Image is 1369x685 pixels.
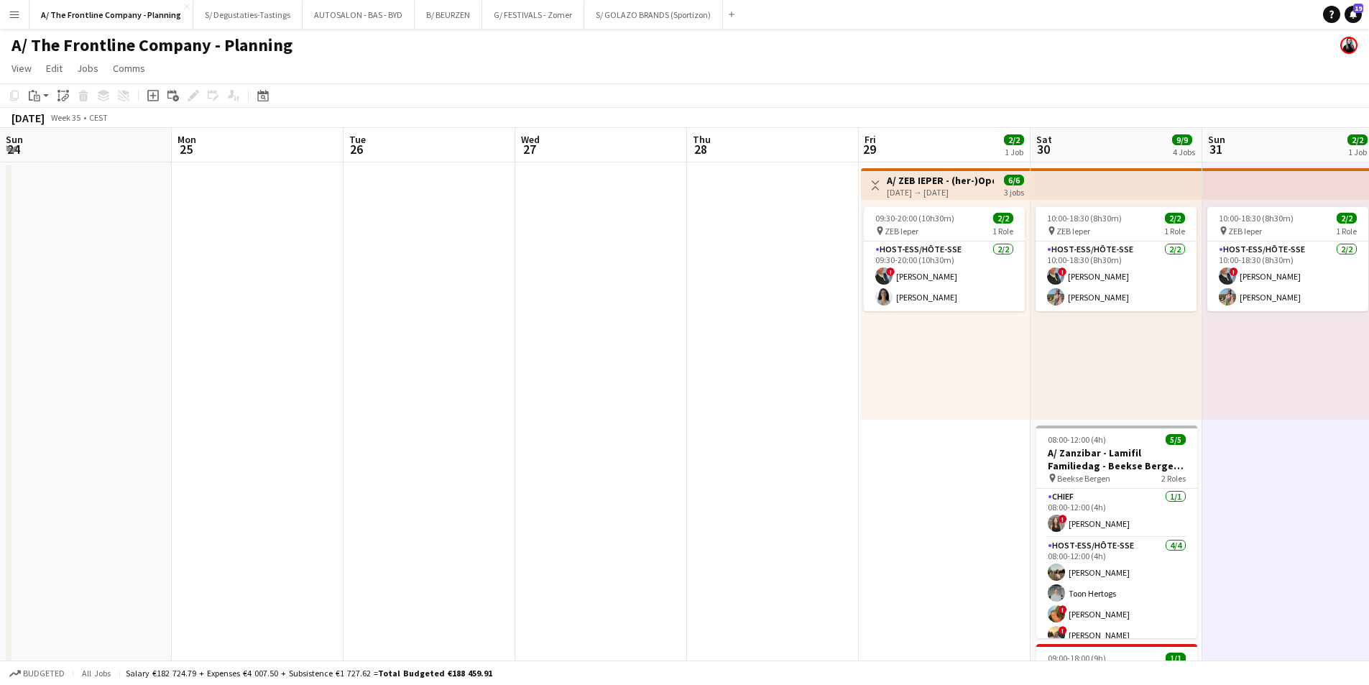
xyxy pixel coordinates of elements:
span: 1 Role [1164,226,1185,236]
span: All jobs [79,668,114,679]
a: Comms [107,59,151,78]
app-job-card: 08:00-12:00 (4h)5/5A/ Zanzibar - Lamifil Familiedag - Beekse Bergen (Nl) Beekse Bergen2 RolesChie... [1036,426,1197,638]
span: ! [1059,605,1067,614]
span: Beekse Bergen [1057,473,1110,484]
span: ZEB Ieper [1056,226,1090,236]
span: 1/1 [1166,653,1186,663]
span: Sun [1208,133,1225,146]
span: 19 [1353,4,1363,13]
app-card-role: Host-ess/Hôte-sse2/210:00-18:30 (8h30m)![PERSON_NAME][PERSON_NAME] [1036,242,1197,311]
span: Sat [1036,133,1052,146]
span: ! [886,267,895,276]
button: B/ BEURZEN [415,1,482,29]
span: 26 [347,141,366,157]
span: Sun [6,133,23,146]
span: 08:00-12:00 (4h) [1048,434,1106,445]
div: 1 Job [1348,147,1367,157]
span: 2 Roles [1161,473,1186,484]
span: Week 35 [47,112,83,123]
div: Salary €182 724.79 + Expenses €4 007.50 + Subsistence €1 727.62 = [126,668,492,679]
app-user-avatar: Tess Wouters [1340,37,1358,54]
a: 19 [1345,6,1362,23]
span: 27 [519,141,540,157]
h3: A/ ZEB IEPER - (her-)Opening nieuwe winkel (29+30+31/08) [887,174,994,187]
div: 1 Job [1005,147,1023,157]
div: CEST [89,112,108,123]
span: Jobs [77,62,98,75]
app-card-role: Host-ess/Hôte-sse4/408:00-12:00 (4h)[PERSON_NAME]Toon Hertogs![PERSON_NAME]![PERSON_NAME] [1036,538,1197,649]
span: 09:30-20:00 (10h30m) [875,213,954,224]
span: 28 [691,141,711,157]
app-job-card: 10:00-18:30 (8h30m)2/2 ZEB Ieper1 RoleHost-ess/Hôte-sse2/210:00-18:30 (8h30m)![PERSON_NAME][PERSO... [1036,207,1197,311]
app-job-card: 10:00-18:30 (8h30m)2/2 ZEB Ieper1 RoleHost-ess/Hôte-sse2/210:00-18:30 (8h30m)![PERSON_NAME][PERSO... [1207,207,1368,311]
div: [DATE] [11,111,45,125]
button: Budgeted [7,666,67,681]
span: ! [1058,267,1066,276]
app-job-card: 09:30-20:00 (10h30m)2/2 ZEB Ieper1 RoleHost-ess/Hôte-sse2/209:30-20:00 (10h30m)![PERSON_NAME][PER... [864,207,1025,311]
div: [DATE] → [DATE] [887,187,994,198]
div: 3 jobs [1004,185,1024,198]
a: Edit [40,59,68,78]
button: S/ Degustaties-Tastings [193,1,303,29]
span: 2/2 [1337,213,1357,224]
span: 1 Role [992,226,1013,236]
span: View [11,62,32,75]
a: View [6,59,37,78]
span: 9/9 [1172,134,1192,145]
app-card-role: Chief1/108:00-12:00 (4h)![PERSON_NAME] [1036,489,1197,538]
span: 29 [862,141,876,157]
span: 2/2 [1347,134,1368,145]
app-card-role: Host-ess/Hôte-sse2/209:30-20:00 (10h30m)![PERSON_NAME][PERSON_NAME] [864,242,1025,311]
h1: A/ The Frontline Company - Planning [11,35,292,56]
span: 10:00-18:30 (8h30m) [1219,213,1294,224]
span: Total Budgeted €188 459.91 [378,668,492,679]
span: 10:00-18:30 (8h30m) [1047,213,1122,224]
span: Edit [46,62,63,75]
span: 09:00-18:00 (9h) [1048,653,1106,663]
span: Tue [349,133,366,146]
div: 4 Jobs [1173,147,1195,157]
span: 2/2 [993,213,1013,224]
span: ! [1230,267,1238,276]
span: ! [1059,515,1067,523]
span: Mon [178,133,196,146]
span: 2/2 [1004,134,1024,145]
a: Jobs [71,59,104,78]
span: 2/2 [1165,213,1185,224]
button: G/ FESTIVALS - Zomer [482,1,584,29]
span: 5/5 [1166,434,1186,445]
button: AUTOSALON - BAS - BYD [303,1,415,29]
span: 24 [4,141,23,157]
span: Comms [113,62,145,75]
span: Wed [521,133,540,146]
span: 25 [175,141,196,157]
span: Thu [693,133,711,146]
button: A/ The Frontline Company - Planning [29,1,193,29]
span: ZEB Ieper [885,226,918,236]
span: ZEB Ieper [1228,226,1262,236]
span: 6/6 [1004,175,1024,185]
span: 1 Role [1336,226,1357,236]
span: 30 [1034,141,1052,157]
span: Fri [865,133,876,146]
button: S/ GOLAZO BRANDS (Sportizon) [584,1,723,29]
span: Budgeted [23,668,65,679]
h3: A/ Zanzibar - Lamifil Familiedag - Beekse Bergen (Nl) [1036,446,1197,472]
span: ! [1059,626,1067,635]
app-card-role: Host-ess/Hôte-sse2/210:00-18:30 (8h30m)![PERSON_NAME][PERSON_NAME] [1207,242,1368,311]
span: 31 [1206,141,1225,157]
